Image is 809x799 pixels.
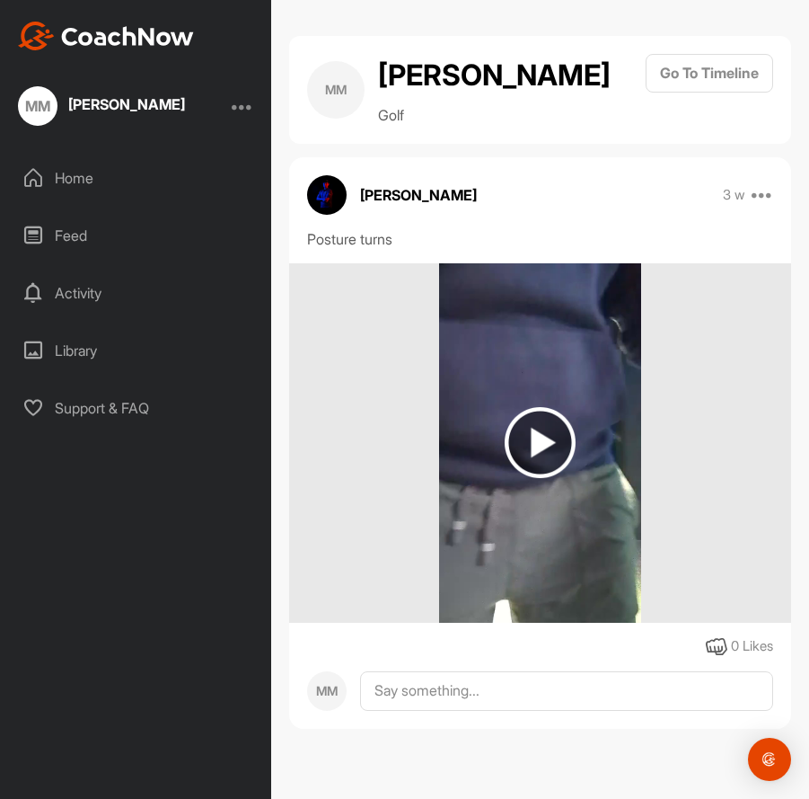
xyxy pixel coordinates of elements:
[10,155,263,200] div: Home
[731,636,773,657] div: 0 Likes
[378,104,611,126] p: Golf
[723,186,745,204] p: 3 w
[307,61,365,119] div: MM
[10,213,263,258] div: Feed
[10,386,263,431] div: Support & FAQ
[378,54,611,97] h2: [PERSON_NAME]
[10,328,263,373] div: Library
[748,738,791,781] div: Open Intercom Messenger
[505,407,576,478] img: play
[307,175,347,215] img: avatar
[18,86,57,126] div: MM
[10,271,263,315] div: Activity
[307,228,773,250] div: Posture turns
[646,54,773,126] a: Go To Timeline
[307,671,347,711] div: MM
[439,263,641,623] img: media
[68,97,185,111] div: [PERSON_NAME]
[360,184,477,206] p: [PERSON_NAME]
[18,22,194,50] img: CoachNow
[646,54,773,93] button: Go To Timeline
